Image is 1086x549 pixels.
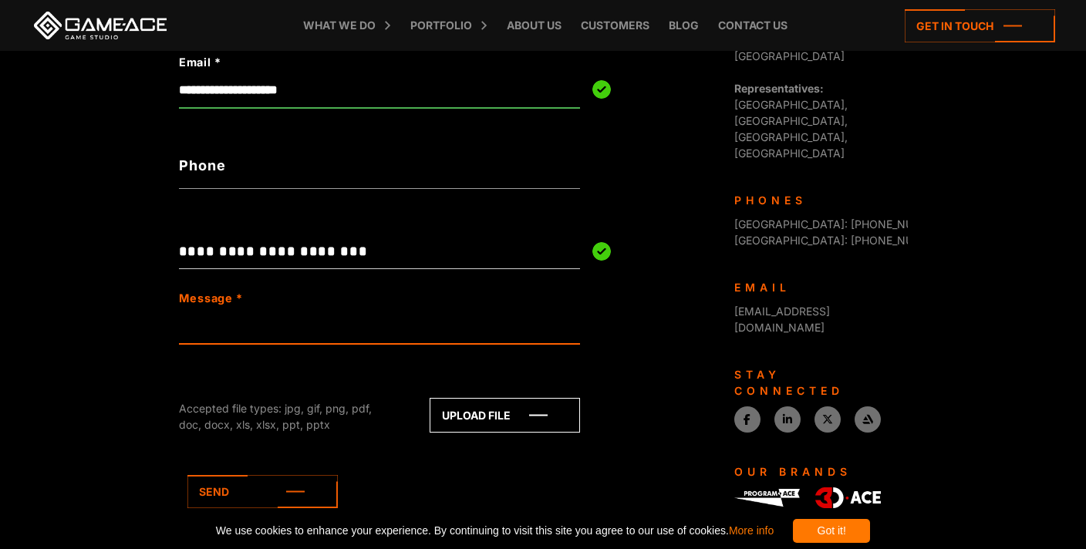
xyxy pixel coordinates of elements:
strong: Representatives: [734,82,824,95]
div: Accepted file types: jpg, gif, png, pdf, doc, docx, xls, xlsx, ppt, pptx [179,400,395,433]
label: Phone [179,155,580,176]
span: [GEOGRAPHIC_DATA], [GEOGRAPHIC_DATA], [GEOGRAPHIC_DATA], [GEOGRAPHIC_DATA] [734,82,848,160]
div: Our Brands [734,463,896,480]
a: More info [729,524,774,537]
div: Email [734,279,896,295]
a: [EMAIL_ADDRESS][DOMAIN_NAME] [734,305,830,334]
label: Email * [179,54,500,71]
a: Send [187,475,338,508]
img: Program-Ace [734,489,800,507]
span: We use cookies to enhance your experience. By continuing to visit this site you agree to our use ... [216,519,774,543]
div: Got it! [793,519,870,543]
label: Message * [179,290,242,307]
img: 3D-Ace [815,487,881,509]
span: [GEOGRAPHIC_DATA]: [PHONE_NUMBER] [734,217,947,231]
div: Phones [734,192,896,208]
a: Get in touch [905,9,1055,42]
div: Stay connected [734,366,896,399]
span: [GEOGRAPHIC_DATA]: [PHONE_NUMBER] [734,234,947,247]
a: Upload file [430,398,580,433]
span: [GEOGRAPHIC_DATA], [GEOGRAPHIC_DATA] [734,17,848,62]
